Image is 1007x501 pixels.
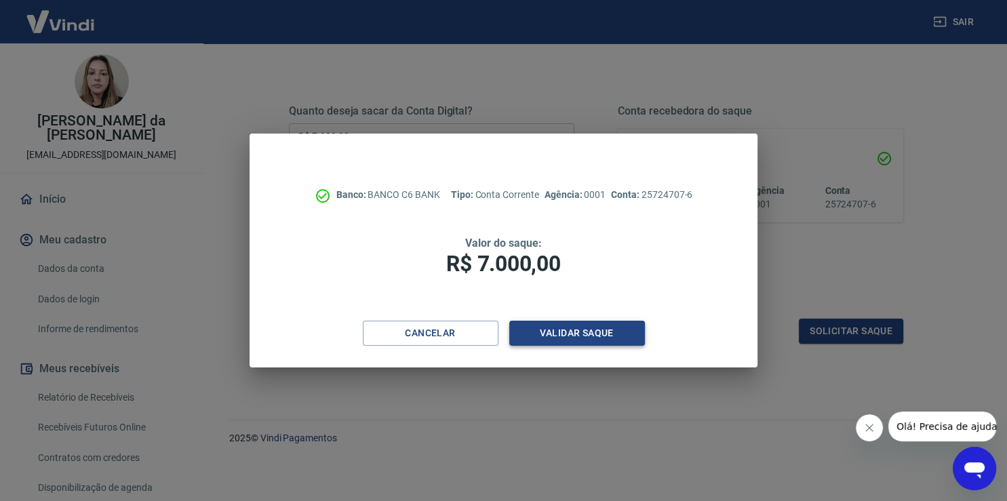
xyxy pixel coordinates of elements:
[888,412,996,441] iframe: Mensagem da empresa
[611,189,641,200] span: Conta:
[8,9,114,20] span: Olá! Precisa de ajuda?
[953,447,996,490] iframe: Botão para abrir a janela de mensagens
[509,321,645,346] button: Validar saque
[545,188,606,202] p: 0001
[336,188,440,202] p: BANCO C6 BANK
[856,414,883,441] iframe: Fechar mensagem
[451,189,475,200] span: Tipo:
[446,251,560,277] span: R$ 7.000,00
[465,237,541,249] span: Valor do saque:
[545,189,585,200] span: Agência:
[336,189,368,200] span: Banco:
[611,188,692,202] p: 25724707-6
[451,188,539,202] p: Conta Corrente
[363,321,498,346] button: Cancelar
